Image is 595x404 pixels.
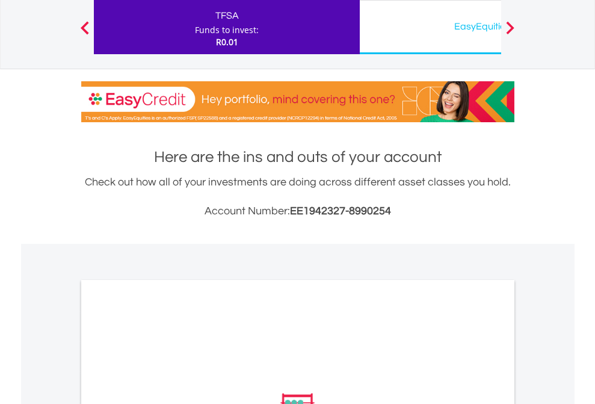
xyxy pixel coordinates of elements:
img: EasyCredit Promotion Banner [81,81,514,122]
h1: Here are the ins and outs of your account [81,146,514,168]
div: Check out how all of your investments are doing across different asset classes you hold. [81,174,514,220]
span: R0.01 [216,36,238,48]
div: Funds to invest: [195,24,259,36]
button: Next [498,27,522,39]
div: TFSA [101,7,353,24]
h3: Account Number: [81,203,514,220]
button: Previous [73,27,97,39]
span: EE1942327-8990254 [290,205,391,217]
